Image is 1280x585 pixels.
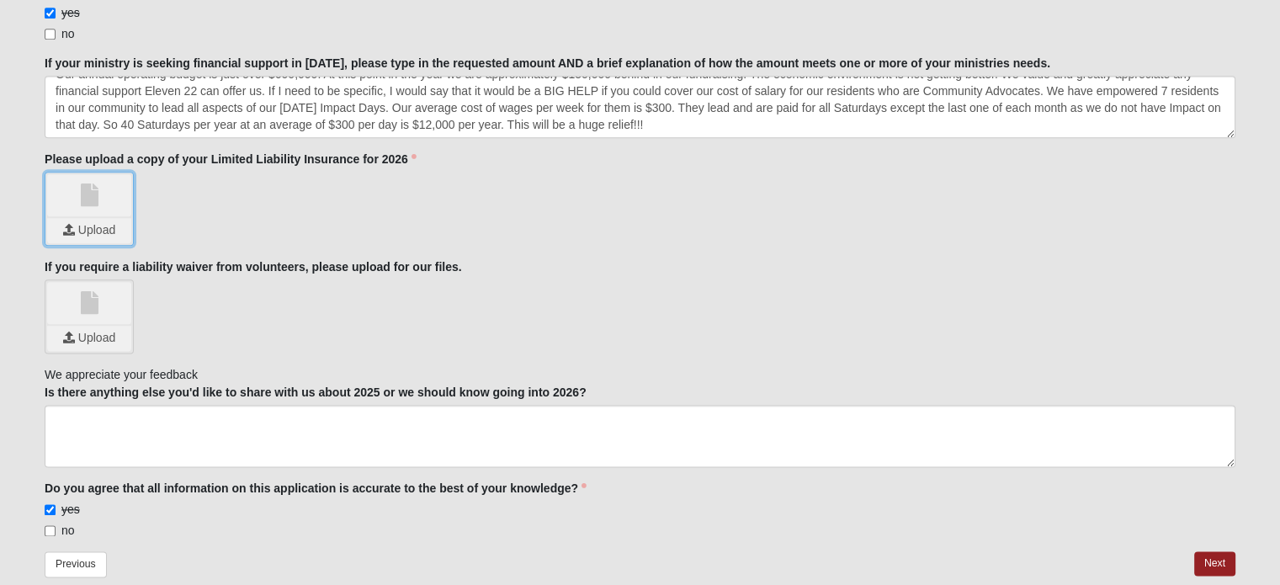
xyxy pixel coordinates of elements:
label: Please upload a copy of your Limited Liability Insurance for 2026 [45,151,417,168]
span: yes [61,503,80,516]
label: Is there anything else you'd like to share with us about 2025 or we should know going into 2026? [45,384,587,401]
a: Previous [45,551,107,577]
label: If you require a liability waiver from volunteers, please upload for our files. [45,258,462,275]
input: no [45,29,56,40]
input: no [45,525,56,536]
input: yes [45,504,56,515]
span: yes [61,6,80,19]
label: Do you agree that all information on this application is accurate to the best of your knowledge? [45,480,587,497]
span: no [61,524,75,537]
input: yes [45,8,56,19]
span: no [61,27,75,40]
label: If your ministry is seeking financial support in [DATE], please type in the requested amount AND ... [45,55,1050,72]
a: Next [1194,551,1235,576]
